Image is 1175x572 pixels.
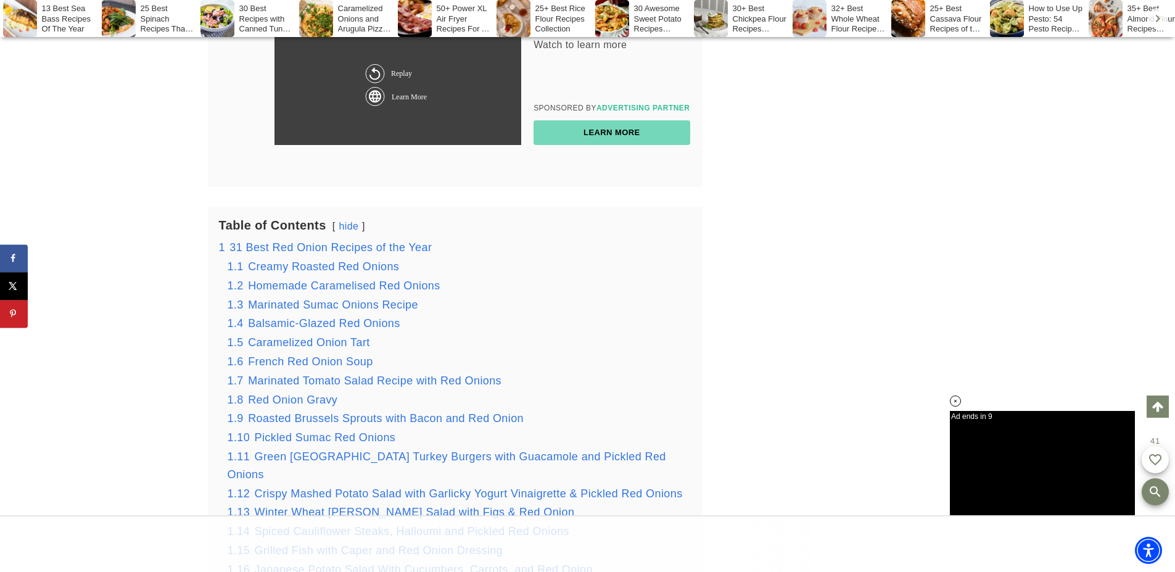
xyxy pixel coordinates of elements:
span: 1.8 [228,394,244,406]
a: 1.5 Caramelized Onion Tart [228,336,370,349]
a: 1.13 Winter Wheat [PERSON_NAME] Salad with Figs & Red Onion [228,506,575,518]
b: Table of Contents [219,218,326,232]
span: 1.9 [228,412,244,425]
span: 1.10 [228,431,250,444]
span: 1.2 [228,280,244,292]
a: 1.3 Marinated Sumac Onions Recipe [228,299,418,311]
span: 1.7 [228,375,244,387]
span: 1.5 [228,336,244,349]
a: 1.9 Roasted Brussels Sprouts with Bacon and Red Onion [228,412,524,425]
a: 1.4 Balsamic-Glazed Red Onions [228,317,400,330]
span: Winter Wheat [PERSON_NAME] Salad with Figs & Red Onion [255,506,575,518]
img: svg+xml;base64,PHN2ZyB3aWR0aD0iMTA2IiBoZWlnaHQ9IjMyIiB4bWxucz0iaHR0cDovL3d3dy53My5vcmcvMjAwMC9zdm... [365,83,431,106]
span: Roasted Brussels Sprouts with Bacon and Red Onion [248,412,524,425]
span: 1.13 [228,506,250,518]
iframe: Advertisement [363,516,812,572]
span: Green [GEOGRAPHIC_DATA] Turkey Burgers with Guacamole and Pickled Red Onions [228,450,666,481]
span: 1.11 [228,450,250,463]
div: Accessibility Menu [1135,537,1162,564]
a: Learn more [583,128,640,137]
a: 1.7 Marinated Tomato Salad Recipe with Red Onions [228,375,502,387]
a: Scroll to top [1147,396,1169,418]
a: 1.12 Crispy Mashed Potato Salad with Garlicky Yogurt Vinaigrette & Pickled Red Onions [228,487,683,500]
iframe: Advertisement [753,62,960,234]
a: hide [339,221,358,231]
span: French Red Onion Soup [248,355,373,368]
span: 31 Best Red Onion Recipes of the Year [229,241,432,254]
a: 1.8 Red Onion Gravy [228,394,338,406]
span: Advertising Partner [596,103,690,112]
a: 1.11 Green [GEOGRAPHIC_DATA] Turkey Burgers with Guacamole and Pickled Red Onions [228,450,666,481]
span: 1 [219,241,225,254]
span: Marinated Tomato Salad Recipe with Red Onions [248,375,501,387]
a: 1.1 Creamy Roasted Red Onions [228,260,400,273]
span: Marinated Sumac Onions Recipe [248,299,418,311]
span: 1.6 [228,355,244,368]
span: Creamy Roasted Red Onions [248,260,399,273]
span: Crispy Mashed Potato Salad with Garlicky Yogurt Vinaigrette & Pickled Red Onions [255,487,683,500]
span: 1.12 [228,487,250,500]
span: Balsamic-Glazed Red Onions [248,317,400,330]
span: 1.3 [228,299,244,311]
span: Caramelized Onion Tart [248,336,370,349]
img: svg+xml;base64,PHN2ZyB3aWR0aD0iNzkiIGhlaWdodD0iMzIiIHhtbG5zPSJodHRwOi8vd3d3LnczLm9yZy8yMDAwL3N2Zy... [365,64,414,83]
a: 1 31 Best Red Onion Recipes of the Year [219,241,432,254]
span: 1.1 [228,260,244,273]
span: Pickled Sumac Red Onions [255,431,396,444]
span: Red Onion Gravy [248,394,337,406]
a: 1.6 French Red Onion Soup [228,355,373,368]
a: Sponsored By [534,103,690,112]
a: 1.2 Homemade Caramelised Red Onions [228,280,440,292]
span: Homemade Caramelised Red Onions [248,280,440,292]
span: 1.4 [228,317,244,330]
a: 1.10 Pickled Sumac Red Onions [228,431,396,444]
a: Watch to learn more [534,38,690,52]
